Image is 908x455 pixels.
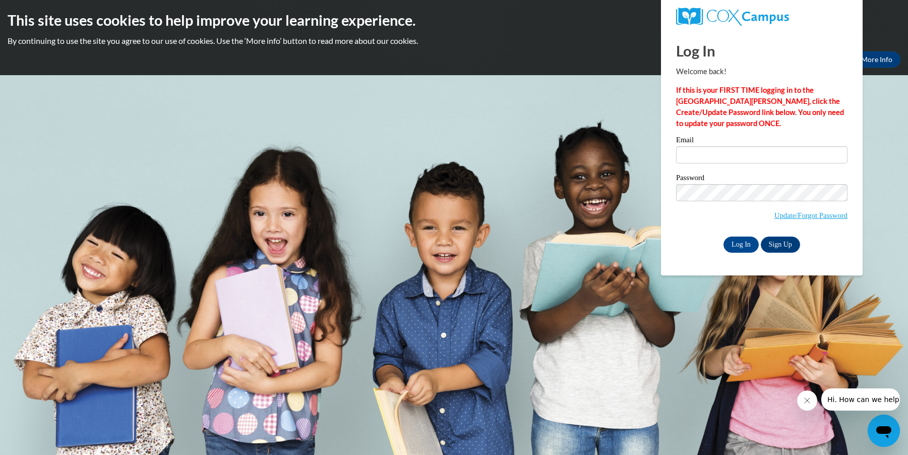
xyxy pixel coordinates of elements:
[821,388,900,411] iframe: Message from company
[676,66,848,77] p: Welcome back!
[676,174,848,184] label: Password
[761,237,800,253] a: Sign Up
[676,136,848,146] label: Email
[853,51,900,68] a: More Info
[6,7,82,15] span: Hi. How can we help?
[8,10,900,30] h2: This site uses cookies to help improve your learning experience.
[676,8,848,26] a: COX Campus
[868,415,900,447] iframe: Button to launch messaging window
[797,390,817,411] iframe: Close message
[723,237,759,253] input: Log In
[676,8,789,26] img: COX Campus
[774,211,848,219] a: Update/Forgot Password
[676,40,848,61] h1: Log In
[8,35,900,46] p: By continuing to use the site you agree to our use of cookies. Use the ‘More info’ button to read...
[676,86,844,128] strong: If this is your FIRST TIME logging in to the [GEOGRAPHIC_DATA][PERSON_NAME], click the Create/Upd...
